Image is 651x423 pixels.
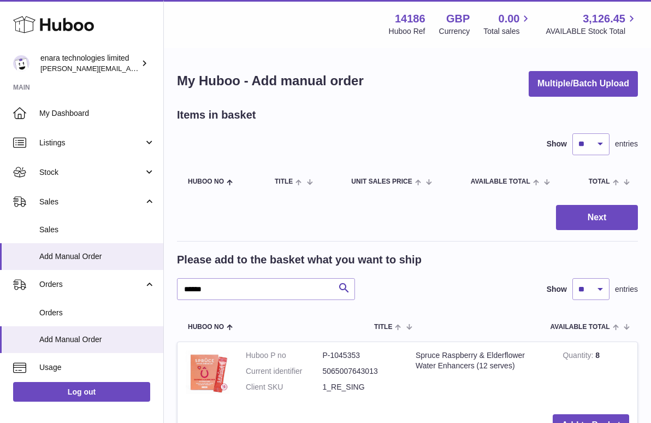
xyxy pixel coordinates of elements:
[177,252,422,267] h2: Please add to the basket what you want to ship
[529,71,638,97] button: Multiple/Batch Upload
[246,382,323,392] dt: Client SKU
[39,197,144,207] span: Sales
[188,324,224,331] span: Huboo no
[563,351,595,362] strong: Quantity
[395,11,425,26] strong: 14186
[439,26,470,37] div: Currency
[556,205,638,231] button: Next
[551,324,610,331] span: AVAILABLE Total
[13,382,150,402] a: Log out
[446,11,470,26] strong: GBP
[483,11,532,37] a: 0.00 Total sales
[39,251,155,262] span: Add Manual Order
[39,308,155,318] span: Orders
[39,279,144,290] span: Orders
[177,72,364,90] h1: My Huboo - Add manual order
[546,26,638,37] span: AVAILABLE Stock Total
[615,139,638,149] span: entries
[246,366,323,377] dt: Current identifier
[39,225,155,235] span: Sales
[40,64,219,73] span: [PERSON_NAME][EMAIL_ADDRESS][DOMAIN_NAME]
[546,11,638,37] a: 3,126.45 AVAILABLE Stock Total
[583,11,625,26] span: 3,126.45
[275,178,293,185] span: Title
[323,382,400,392] dd: 1_RE_SING
[39,138,144,148] span: Listings
[483,26,532,37] span: Total sales
[547,284,567,295] label: Show
[39,334,155,345] span: Add Manual Order
[323,366,400,377] dd: 5065007643013
[615,284,638,295] span: entries
[407,342,554,406] td: Spruce Raspberry & Elderflower Water Enhancers (12 serves)
[39,362,155,373] span: Usage
[40,53,139,74] div: enara technologies limited
[323,350,400,361] dd: P-1045353
[186,350,229,394] img: Spruce Raspberry & Elderflower Water Enhancers (12 serves)
[471,178,530,185] span: AVAILABLE Total
[554,342,637,406] td: 8
[351,178,412,185] span: Unit Sales Price
[374,324,392,331] span: Title
[39,167,144,178] span: Stock
[589,178,610,185] span: Total
[39,108,155,119] span: My Dashboard
[499,11,520,26] span: 0.00
[547,139,567,149] label: Show
[177,108,256,122] h2: Items in basket
[246,350,323,361] dt: Huboo P no
[13,55,29,72] img: Dee@enara.co
[389,26,425,37] div: Huboo Ref
[188,178,224,185] span: Huboo no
